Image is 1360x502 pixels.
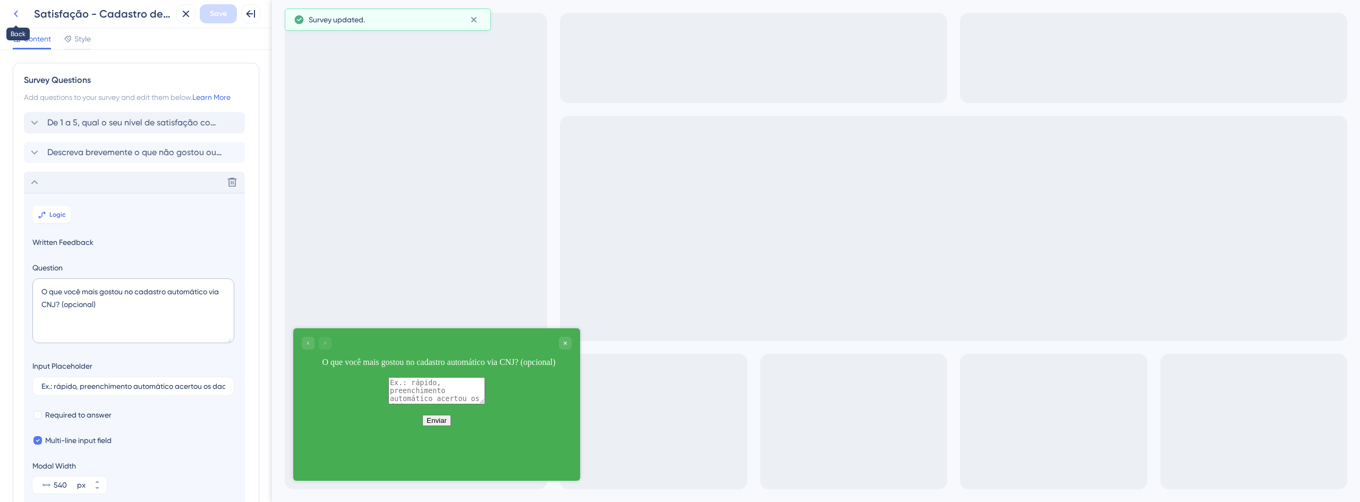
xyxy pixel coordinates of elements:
textarea: O que você mais gostou no cadastro automático via CNJ? (opcional) [32,278,234,343]
span: Save [210,7,227,20]
span: Content [23,32,51,45]
a: Learn More [192,93,231,101]
div: Add questions to your survey and edit them below. [24,91,248,104]
button: px [88,485,107,494]
button: px [88,477,107,485]
span: Survey updated. [309,13,365,26]
span: Logic [49,210,66,219]
span: De 1 a 5, qual o seu nível de satisfação com o novo cadastro automático de processo via CNJ? [47,116,223,129]
button: Save [200,4,237,23]
div: Survey Questions [24,74,248,87]
span: Required to answer [45,409,112,421]
span: Multi-line input field [45,434,112,447]
div: Input Placeholder [32,360,92,372]
button: Logic [32,206,71,223]
div: Satisfação - Cadastro de processos via CNJ [34,6,172,21]
input: Type a placeholder [41,382,225,390]
div: Modal Width [32,460,107,472]
div: px [77,479,86,491]
input: px [54,479,75,491]
label: Question [32,261,236,274]
span: Style [74,32,91,45]
span: Descreva brevemente o que não gostou ou o que gostaria que melhorássemos no cadastro automático v... [47,146,223,159]
iframe: UserGuiding Survey [21,328,308,481]
span: Written Feedback [32,236,236,249]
